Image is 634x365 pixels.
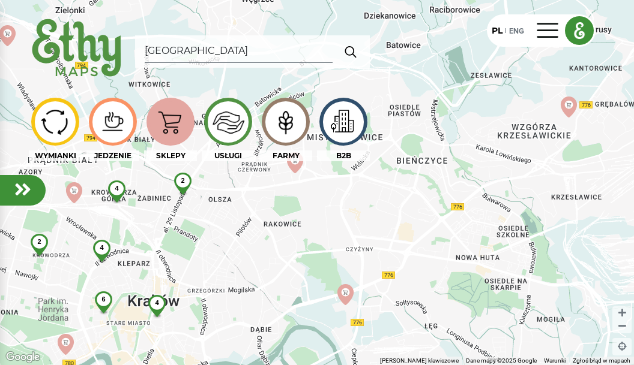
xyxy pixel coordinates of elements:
img: 2 [167,173,199,204]
span: 6 [101,295,105,303]
img: icon-image [265,102,306,141]
img: icon-image [208,102,248,141]
img: icon-image [323,104,363,140]
a: Pokaż ten obszar w Mapach Google (otwiera się w nowym oknie) [3,349,43,365]
a: Warunki [544,357,566,364]
span: Dane mapy ©2025 Google [466,357,537,364]
span: 2 [181,177,184,184]
img: 4 [101,180,133,212]
input: Search [145,40,333,63]
span: 2 [37,238,41,245]
img: icon-image [92,107,133,137]
img: Google [3,349,43,365]
img: ethy-logo [29,14,125,83]
img: icon-image [35,104,75,139]
img: search.svg [340,40,362,64]
div: ENG [509,24,524,37]
div: PL [492,25,503,37]
div: | [503,26,509,37]
img: 6 [88,291,119,322]
div: SKLEPY [144,150,197,161]
span: 4 [100,244,103,251]
div: WYMIANKI [29,150,82,161]
img: icon-image [150,102,190,141]
a: Zgłoś błąd w mapach [573,357,630,364]
span: 4 [155,299,158,306]
span: 4 [115,185,118,192]
img: 4 [86,240,118,271]
div: FARMY [259,150,312,161]
div: USŁUGI [202,150,255,161]
img: logo_e.png [566,17,593,44]
img: 4 [141,295,173,326]
img: 2 [23,234,55,265]
div: B2B [317,150,370,161]
div: JEDZENIE [86,150,139,161]
button: Skróty klawiszowe [380,357,459,365]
